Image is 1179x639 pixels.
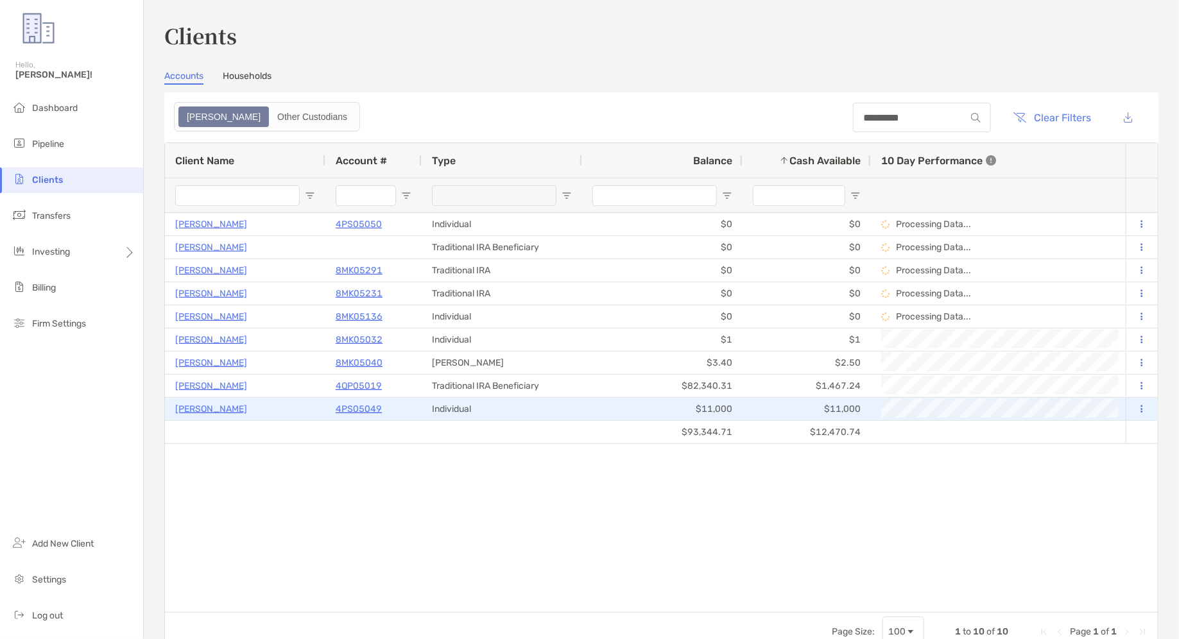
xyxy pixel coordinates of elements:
img: firm-settings icon [12,315,27,330]
img: billing icon [12,279,27,294]
div: $93,344.71 [582,421,743,443]
div: $0 [582,236,743,259]
div: $3.40 [582,352,743,374]
img: investing icon [12,243,27,259]
p: Processing Data... [896,242,971,253]
p: Processing Data... [896,219,971,230]
img: Zoe Logo [15,5,62,51]
p: Processing Data... [896,265,971,276]
img: Processing Data icon [881,289,890,298]
a: 8MK05136 [336,309,383,325]
input: Balance Filter Input [592,185,717,206]
div: $1 [582,328,743,351]
a: 8MK05040 [336,355,383,371]
span: Balance [693,155,732,167]
a: [PERSON_NAME] [175,239,247,255]
a: [PERSON_NAME] [175,332,247,348]
div: Other Custodians [270,108,354,126]
button: Open Filter Menu [850,191,861,201]
img: clients icon [12,171,27,187]
a: [PERSON_NAME] [175,285,247,302]
a: 8MK05291 [336,262,383,278]
img: Processing Data icon [881,243,890,252]
div: 10 Day Performance [881,143,996,178]
div: $0 [743,236,871,259]
div: $1,467.24 [743,375,871,397]
a: 4PS05050 [336,216,382,232]
img: input icon [971,113,981,123]
span: 1 [955,626,961,637]
a: [PERSON_NAME] [175,401,247,417]
div: Zoe [180,108,268,126]
span: Page [1070,626,1091,637]
span: 1 [1093,626,1099,637]
p: 4PS05049 [336,401,382,417]
span: of [986,626,995,637]
button: Open Filter Menu [305,191,315,201]
span: to [963,626,971,637]
input: Client Name Filter Input [175,185,300,206]
a: [PERSON_NAME] [175,378,247,394]
div: Traditional IRA [422,259,582,282]
div: $11,000 [743,398,871,420]
div: $0 [582,213,743,235]
span: Billing [32,282,56,293]
button: Open Filter Menu [562,191,572,201]
div: $0 [743,213,871,235]
img: Processing Data icon [881,266,890,275]
span: Clients [32,175,63,185]
div: Previous Page [1054,627,1065,637]
div: $12,470.74 [743,421,871,443]
div: segmented control [174,102,360,132]
div: Last Page [1137,627,1148,637]
div: Traditional IRA [422,282,582,305]
div: $0 [582,305,743,328]
img: add_new_client icon [12,535,27,550]
button: Open Filter Menu [401,191,411,201]
div: $0 [743,305,871,328]
span: Pipeline [32,139,64,149]
p: Processing Data... [896,288,971,299]
div: Traditional IRA Beneficiary [422,375,582,397]
div: Individual [422,398,582,420]
span: Dashboard [32,103,78,114]
p: [PERSON_NAME] [175,262,247,278]
div: $1 [743,328,871,351]
span: of [1101,626,1109,637]
a: 8MK05032 [336,332,383,348]
button: Clear Filters [1004,103,1101,132]
div: First Page [1039,627,1049,637]
div: Traditional IRA Beneficiary [422,236,582,259]
input: Cash Available Filter Input [753,185,845,206]
span: Log out [32,610,63,621]
span: 10 [973,626,985,637]
span: Firm Settings [32,318,86,329]
input: Account # Filter Input [336,185,396,206]
div: Next Page [1122,627,1132,637]
div: Individual [422,213,582,235]
div: Individual [422,305,582,328]
a: 8MK05231 [336,285,383,302]
p: [PERSON_NAME] [175,309,247,325]
a: Accounts [164,71,203,85]
img: dashboard icon [12,99,27,115]
p: Processing Data... [896,311,971,322]
div: $0 [743,259,871,282]
span: Cash Available [789,155,861,167]
div: $2.50 [743,352,871,374]
span: Transfers [32,210,71,221]
img: pipeline icon [12,135,27,151]
span: Client Name [175,155,234,167]
span: [PERSON_NAME]! [15,69,135,80]
span: Settings [32,574,66,585]
a: [PERSON_NAME] [175,216,247,232]
div: Page Size: [832,626,875,637]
